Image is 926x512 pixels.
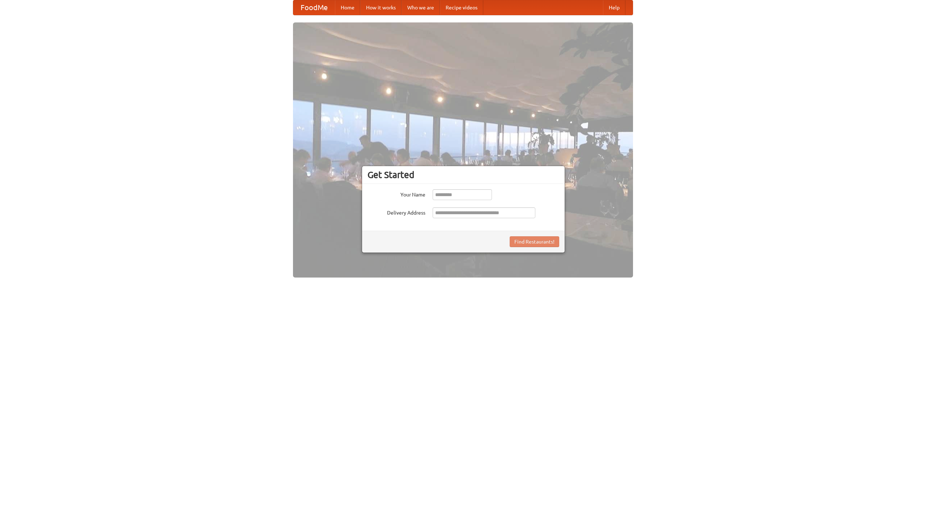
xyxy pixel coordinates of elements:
a: How it works [360,0,402,15]
a: FoodMe [293,0,335,15]
button: Find Restaurants! [510,236,559,247]
label: Delivery Address [368,207,425,216]
a: Who we are [402,0,440,15]
h3: Get Started [368,169,559,180]
a: Home [335,0,360,15]
a: Recipe videos [440,0,483,15]
label: Your Name [368,189,425,198]
a: Help [603,0,625,15]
